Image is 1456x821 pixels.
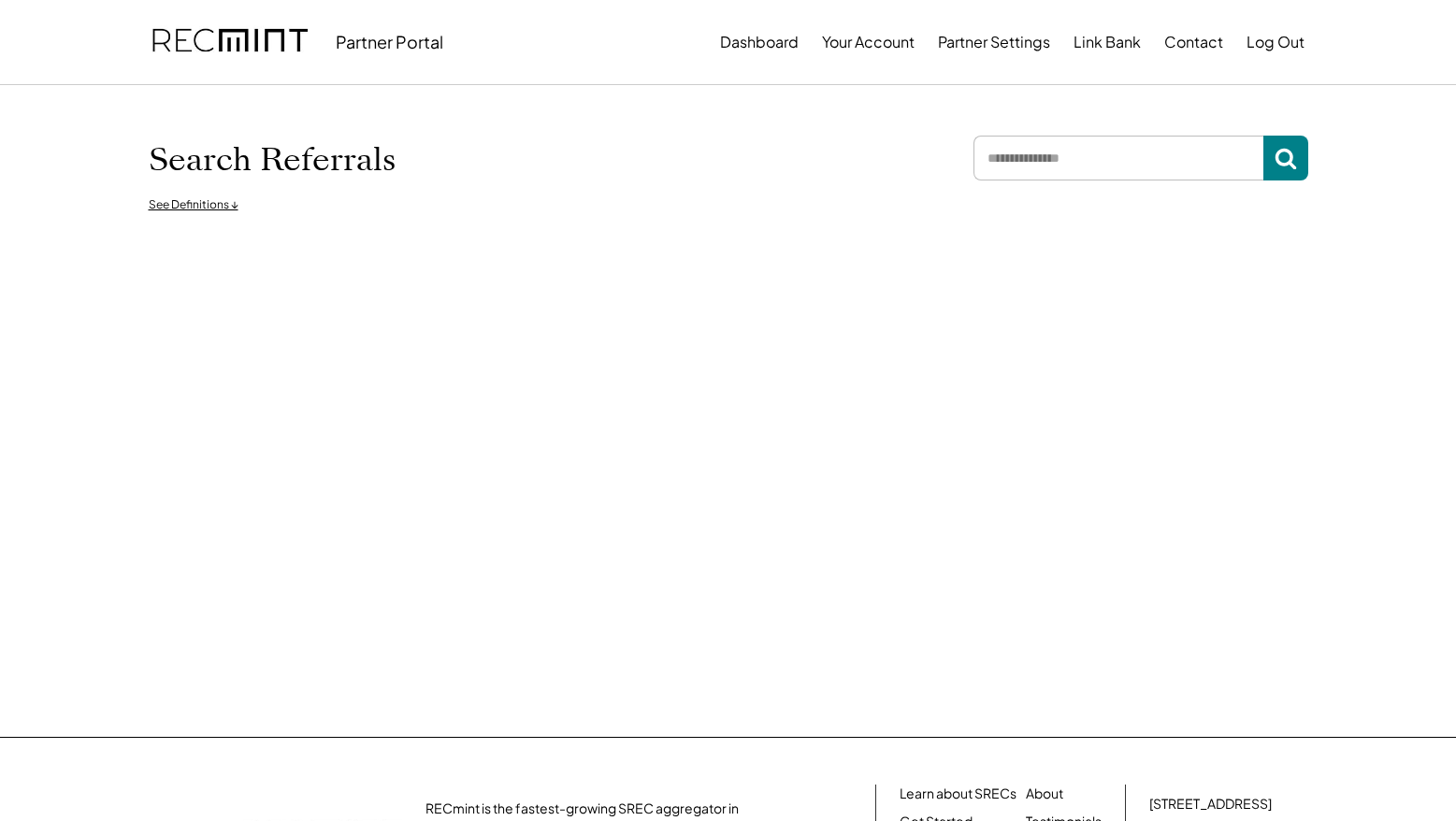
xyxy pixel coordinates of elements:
button: Link Bank [1074,23,1141,61]
a: Learn about SRECs [900,785,1016,803]
a: About [1026,785,1063,803]
button: Log Out [1247,23,1305,61]
img: recmint-logotype%403x.png [152,10,308,74]
div: Partner Portal [336,31,443,52]
div: See Definitions ↓ [149,197,238,213]
button: Partner Settings [938,23,1050,61]
button: Contact [1164,23,1223,61]
button: Dashboard [720,23,799,61]
h1: Search Referrals [149,140,396,180]
div: [STREET_ADDRESS] [1149,795,1272,814]
button: Your Account [822,23,915,61]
